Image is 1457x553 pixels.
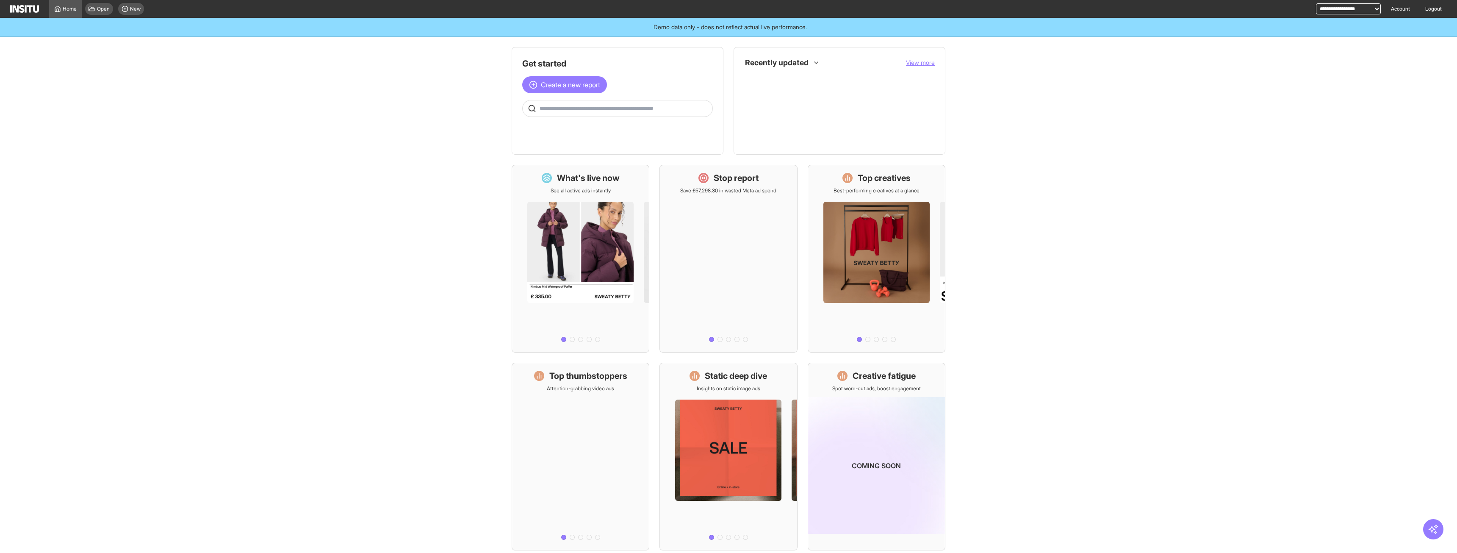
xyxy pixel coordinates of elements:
[714,172,759,184] h1: Stop report
[705,370,767,382] h1: Static deep dive
[557,172,620,184] h1: What's live now
[522,76,607,93] button: Create a new report
[547,385,614,392] p: Attention-grabbing video ads
[63,6,77,12] span: Home
[834,187,920,194] p: Best-performing creatives at a glance
[858,172,911,184] h1: Top creatives
[541,80,600,90] span: Create a new report
[906,58,935,67] button: View more
[654,23,807,31] span: Demo data only - does not reflect actual live performance.
[512,165,649,353] a: What's live nowSee all active ads instantly
[680,187,776,194] p: Save £57,298.30 in wasted Meta ad spend
[512,363,649,550] a: Top thumbstoppersAttention-grabbing video ads
[549,370,627,382] h1: Top thumbstoppers
[130,6,141,12] span: New
[697,385,760,392] p: Insights on static image ads
[808,165,945,353] a: Top creativesBest-performing creatives at a glance
[906,59,935,66] span: View more
[97,6,110,12] span: Open
[522,58,713,69] h1: Get started
[659,165,797,353] a: Stop reportSave £57,298.30 in wasted Meta ad spend
[10,5,39,13] img: Logo
[659,363,797,550] a: Static deep diveInsights on static image ads
[551,187,611,194] p: See all active ads instantly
